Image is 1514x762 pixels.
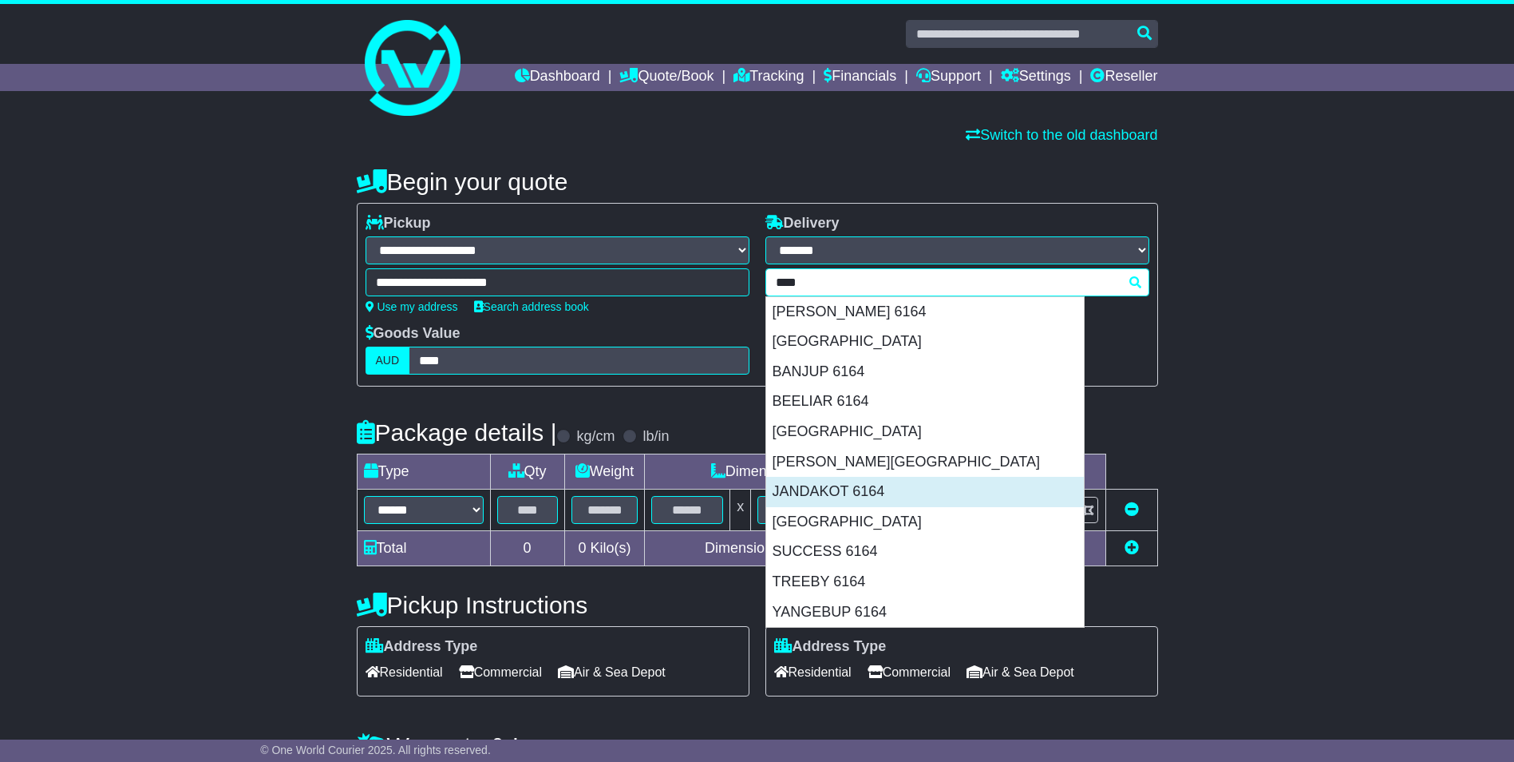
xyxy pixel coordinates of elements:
[824,64,896,91] a: Financials
[766,357,1084,387] div: BANJUP 6164
[765,268,1149,296] typeahead: Please provide city
[765,215,840,232] label: Delivery
[1125,540,1139,556] a: Add new item
[1125,502,1139,518] a: Remove this item
[774,638,887,656] label: Address Type
[357,592,749,618] h4: Pickup Instructions
[642,428,669,446] label: lb/in
[766,597,1084,628] div: YANGEBUP 6164
[766,447,1084,478] div: [PERSON_NAME][GEOGRAPHIC_DATA]
[576,428,615,446] label: kg/cm
[766,537,1084,567] div: SUCCESS 6164
[766,297,1084,327] div: [PERSON_NAME] 6164
[645,531,942,566] td: Dimensions in Centimetre(s)
[733,64,804,91] a: Tracking
[459,660,542,685] span: Commercial
[916,64,981,91] a: Support
[645,454,942,490] td: Dimensions (L x W x H)
[619,64,714,91] a: Quote/Book
[966,127,1157,143] a: Switch to the old dashboard
[766,387,1084,417] div: BEELIAR 6164
[1090,64,1157,91] a: Reseller
[490,531,564,566] td: 0
[766,477,1084,507] div: JANDAKOT 6164
[766,417,1084,447] div: [GEOGRAPHIC_DATA]
[490,454,564,490] td: Qty
[366,325,461,343] label: Goods Value
[564,531,645,566] td: Kilo(s)
[357,531,490,566] td: Total
[564,454,645,490] td: Weight
[357,732,1158,759] h4: Warranty & Insurance
[967,660,1074,685] span: Air & Sea Depot
[766,507,1084,538] div: [GEOGRAPHIC_DATA]
[357,169,1158,195] h4: Begin your quote
[366,300,458,313] a: Use my address
[515,64,600,91] a: Dashboard
[774,660,852,685] span: Residential
[766,567,1084,597] div: TREEBY 6164
[260,744,491,756] span: © One World Courier 2025. All rights reserved.
[357,454,490,490] td: Type
[357,419,557,446] h4: Package details |
[730,490,751,531] td: x
[558,660,666,685] span: Air & Sea Depot
[366,638,478,656] label: Address Type
[868,660,951,685] span: Commercial
[1001,64,1071,91] a: Settings
[766,327,1084,357] div: [GEOGRAPHIC_DATA]
[366,215,431,232] label: Pickup
[366,347,410,375] label: AUD
[366,660,443,685] span: Residential
[578,540,586,556] span: 0
[474,300,589,313] a: Search address book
